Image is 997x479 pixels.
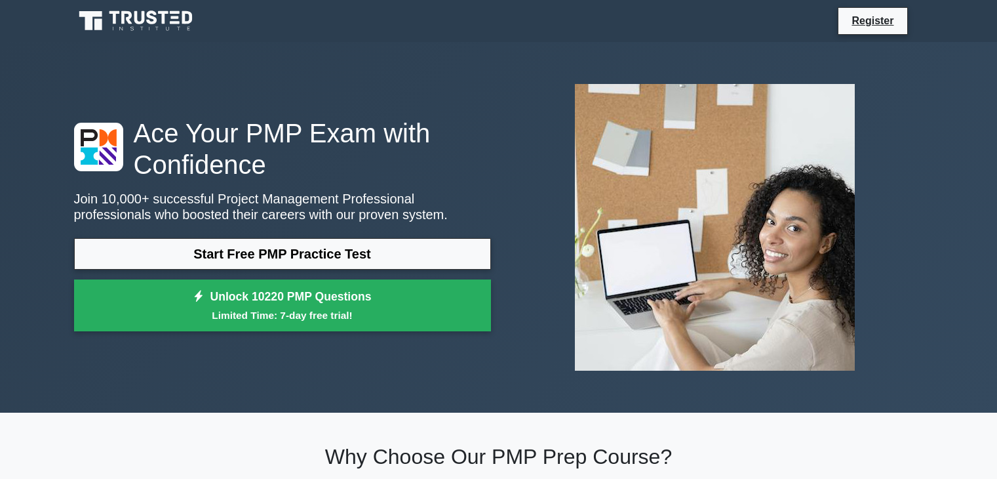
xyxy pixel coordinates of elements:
[844,12,901,29] a: Register
[74,238,491,270] a: Start Free PMP Practice Test
[74,444,924,469] h2: Why Choose Our PMP Prep Course?
[74,191,491,222] p: Join 10,000+ successful Project Management Professional professionals who boosted their careers w...
[90,308,475,323] small: Limited Time: 7-day free trial!
[74,117,491,180] h1: Ace Your PMP Exam with Confidence
[74,280,491,332] a: Unlock 10220 PMP QuestionsLimited Time: 7-day free trial!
